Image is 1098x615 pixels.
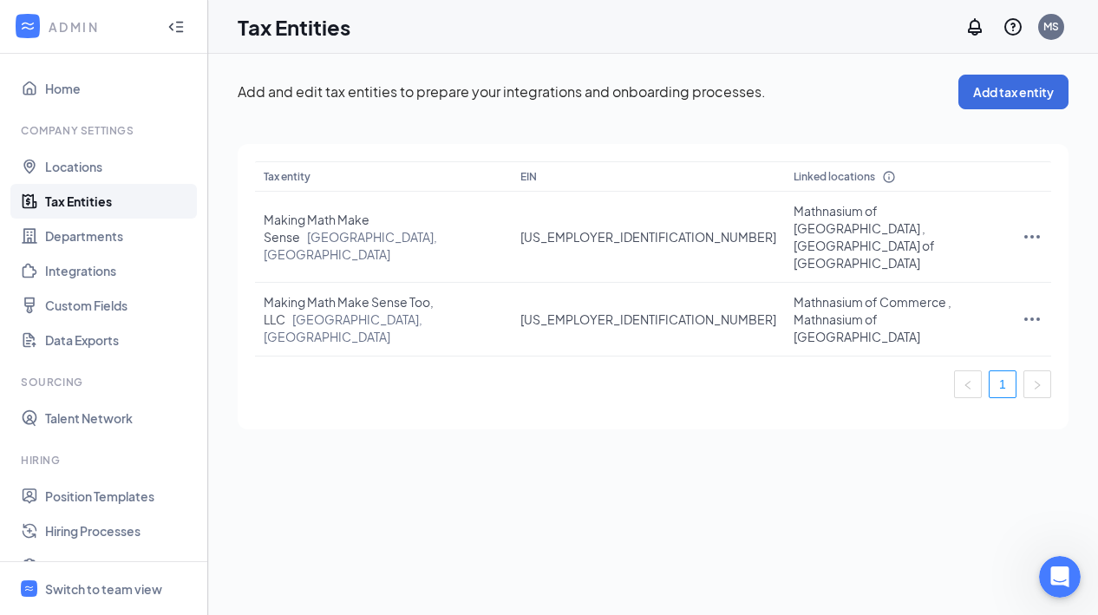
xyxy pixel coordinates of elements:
[45,514,193,548] a: Hiring Processes
[167,18,185,36] svg: Collapse
[45,149,193,184] a: Locations
[958,75,1069,109] button: Add tax entity
[255,161,512,192] th: Tax entity
[964,16,985,37] svg: Notifications
[1003,16,1023,37] svg: QuestionInfo
[512,192,785,283] td: [US_EMPLOYER_IDENTIFICATION_NUMBER]
[1022,226,1042,247] svg: Ellipses
[794,203,935,271] span: Mathnasium of [GEOGRAPHIC_DATA] , [GEOGRAPHIC_DATA] of [GEOGRAPHIC_DATA]
[45,323,193,357] a: Data Exports
[963,380,973,390] span: left
[49,18,152,36] div: ADMIN
[794,294,951,344] span: Mathnasium of Commerce , Mathnasium of [GEOGRAPHIC_DATA]
[1022,309,1042,330] svg: Ellipses
[512,161,785,192] th: EIN
[264,311,422,344] span: [GEOGRAPHIC_DATA], [GEOGRAPHIC_DATA]
[954,370,982,398] li: Previous Page
[512,283,785,357] td: [US_EMPLOYER_IDENTIFICATION_NUMBER]
[1023,370,1051,398] button: right
[45,401,193,435] a: Talent Network
[794,169,875,184] span: Linked locations
[23,583,35,594] svg: WorkstreamLogo
[21,453,190,468] div: Hiring
[19,17,36,35] svg: WorkstreamLogo
[1043,19,1059,34] div: MS
[45,71,193,106] a: Home
[264,294,434,344] span: Making Math Make Sense Too, LLC
[954,370,982,398] button: left
[264,212,437,262] span: Making Math Make Sense
[1032,380,1042,390] span: right
[45,219,193,253] a: Departments
[45,548,193,583] a: Evaluation Plan
[264,229,437,262] span: [GEOGRAPHIC_DATA], [GEOGRAPHIC_DATA]
[990,371,1016,397] a: 1
[45,253,193,288] a: Integrations
[238,12,350,42] h1: Tax Entities
[1039,556,1081,598] iframe: Intercom live chat
[45,184,193,219] a: Tax Entities
[45,580,162,598] div: Switch to team view
[1023,370,1051,398] li: Next Page
[45,288,193,323] a: Custom Fields
[989,370,1016,398] li: 1
[21,123,190,138] div: Company Settings
[45,479,193,514] a: Position Templates
[21,375,190,389] div: Sourcing
[238,82,958,101] p: Add and edit tax entities to prepare your integrations and onboarding processes.
[882,170,896,184] svg: Info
